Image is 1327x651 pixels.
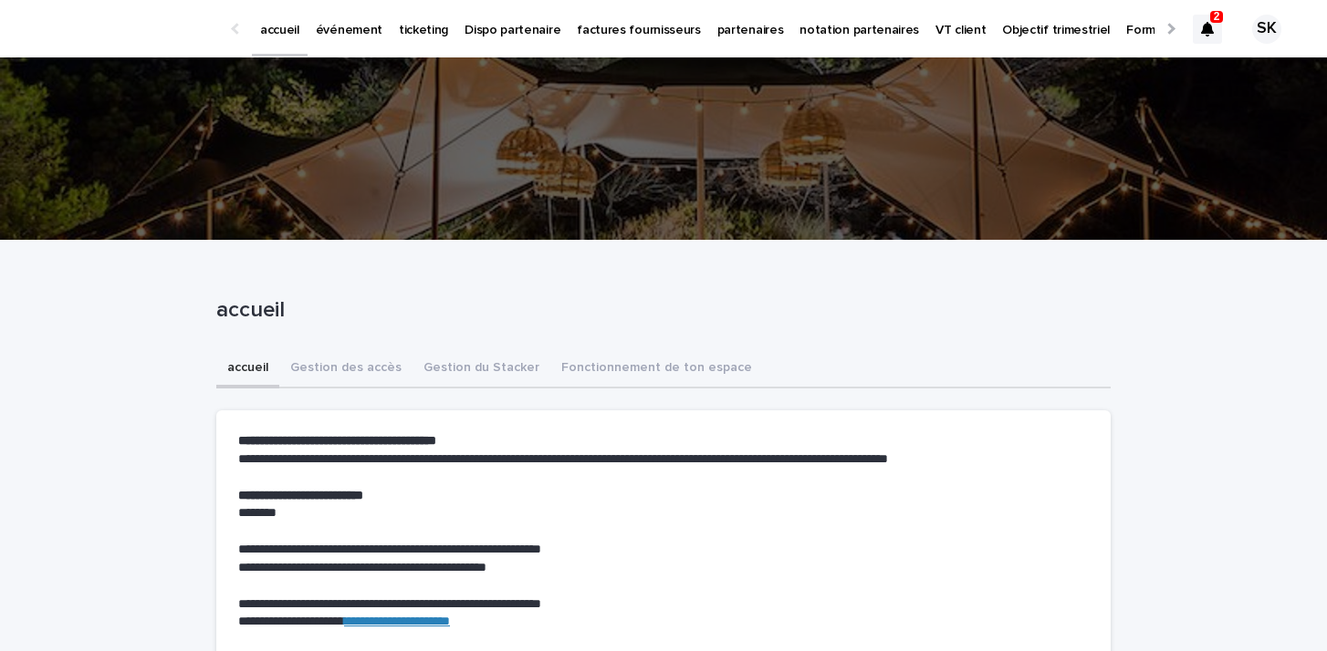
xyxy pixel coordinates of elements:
[279,350,413,388] button: Gestion des accès
[550,350,763,388] button: Fonctionnement de ton espace
[216,350,279,388] button: accueil
[1193,15,1222,44] div: 2
[216,297,1103,324] p: accueil
[37,11,214,47] img: Ls34BcGeRexTGTNfXpUC
[1252,15,1281,44] div: SK
[413,350,550,388] button: Gestion du Stacker
[1214,10,1220,23] p: 2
